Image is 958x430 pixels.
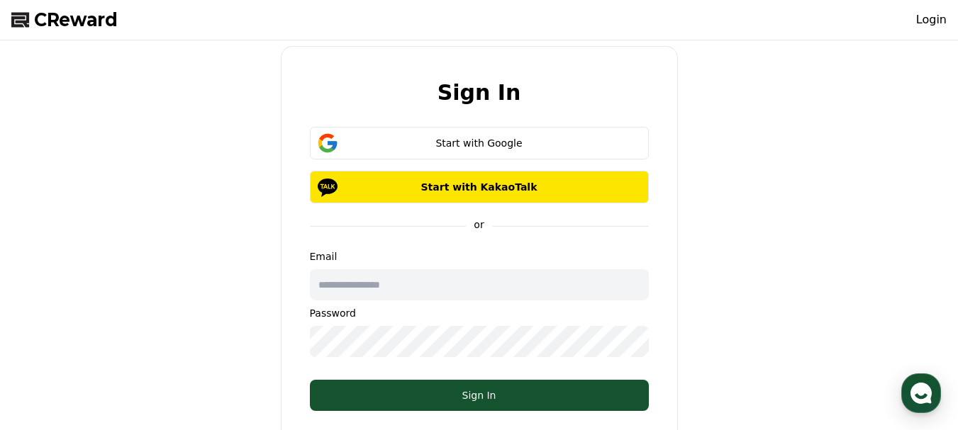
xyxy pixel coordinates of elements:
div: Start with Google [330,136,628,150]
p: Email [310,249,649,264]
h2: Sign In [438,81,521,104]
a: CReward [11,9,118,31]
p: or [465,217,492,232]
span: CReward [34,9,118,31]
button: Start with Google [310,127,649,159]
div: Sign In [338,388,620,402]
button: Sign In [310,380,649,411]
p: Start with KakaoTalk [330,180,628,194]
p: Password [310,306,649,320]
a: Login [916,11,947,28]
button: Start with KakaoTalk [310,171,649,203]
